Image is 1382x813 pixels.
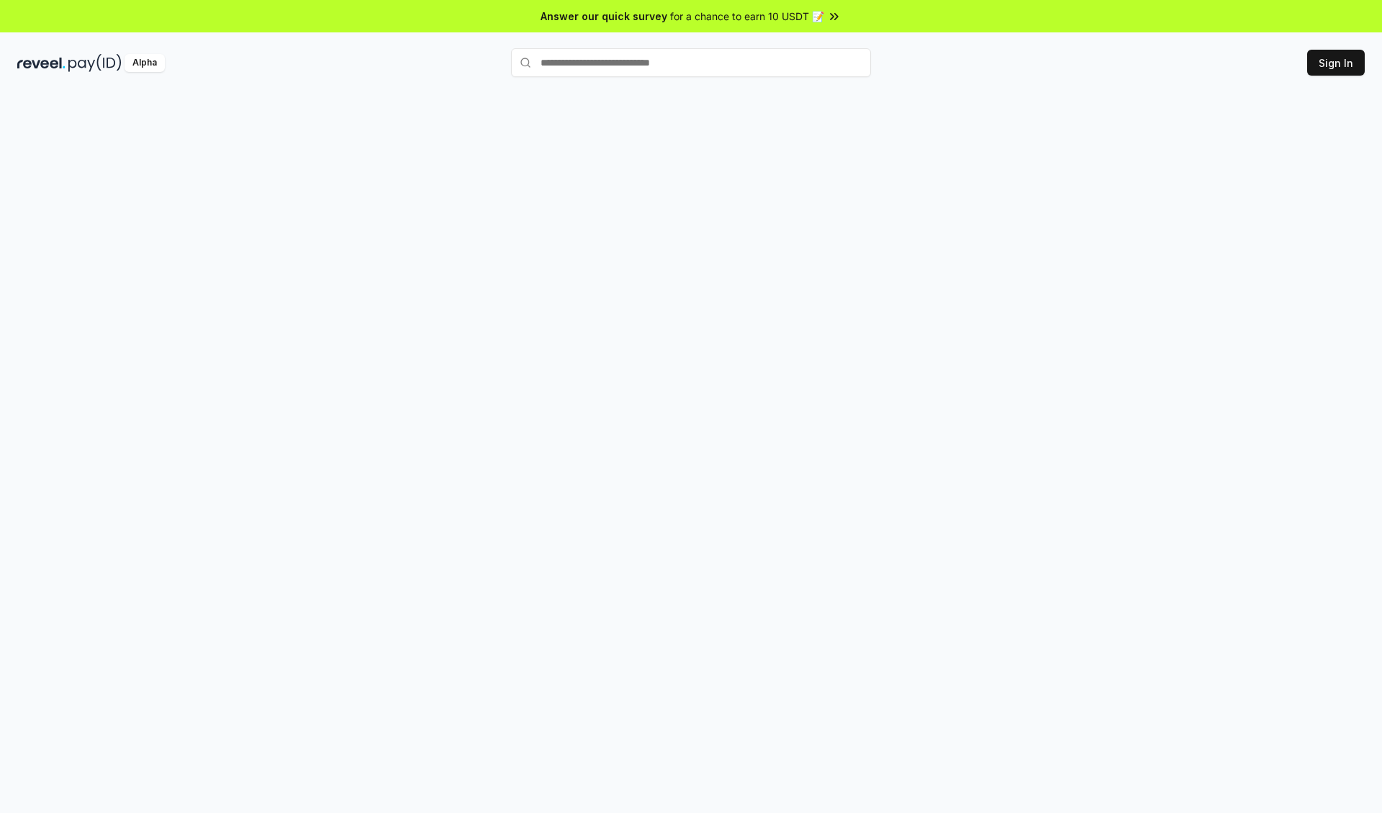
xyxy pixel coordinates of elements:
img: reveel_dark [17,54,66,72]
img: pay_id [68,54,122,72]
span: for a chance to earn 10 USDT 📝 [670,9,824,24]
div: Alpha [125,54,165,72]
span: Answer our quick survey [541,9,667,24]
button: Sign In [1307,50,1365,76]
